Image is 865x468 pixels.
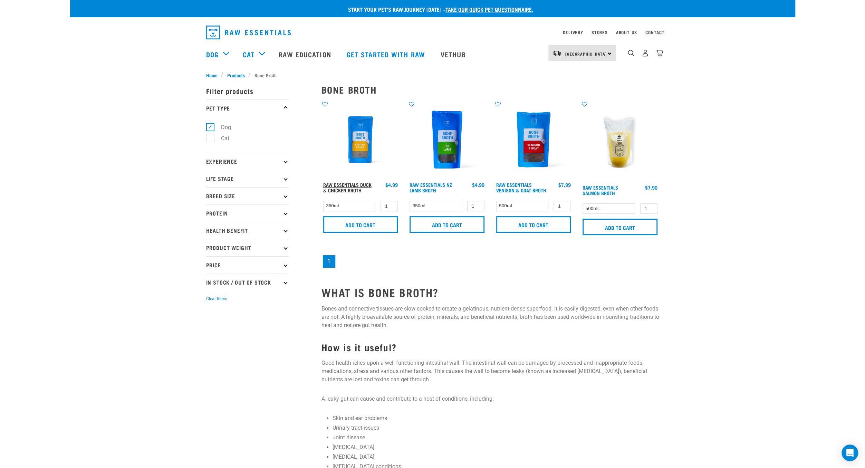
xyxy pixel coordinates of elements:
a: Get started with Raw [340,40,434,68]
nav: breadcrumbs [206,71,659,79]
h2: Bone Broth [321,84,659,95]
div: $7.99 [558,182,571,188]
a: Contact [645,31,665,34]
p: A leaky gut can cause and contribute to a host of conditions, including: [321,395,659,403]
input: Add to cart [496,216,571,233]
input: 1 [467,201,484,211]
label: Dog [210,123,234,132]
a: Raw Essentials Salmon Broth [583,186,618,194]
p: Price [206,256,289,274]
a: Dog [206,49,219,59]
p: Good health relies upon a well functioning intestinal wall. The intestinal wall can be damaged by... [321,359,659,384]
span: [GEOGRAPHIC_DATA] [565,52,607,55]
img: Raw Essentials Venison Goat Novel Protein Hypoallergenic Bone Broth Cats & Dogs [494,101,573,179]
nav: dropdown navigation [70,40,795,68]
input: 1 [554,201,571,211]
a: Products [223,71,248,79]
div: Open Intercom Messenger [842,445,858,461]
p: Experience [206,153,289,170]
p: Filter products [206,82,289,99]
a: Delivery [563,31,583,34]
input: Add to cart [323,216,398,233]
img: home-icon-1@2x.png [628,50,634,56]
a: Raw Education [272,40,339,68]
img: Salmon Broth [581,101,659,181]
p: Product Weight [206,239,289,256]
img: user.png [642,49,649,57]
p: Breed Size [206,187,289,204]
a: take our quick pet questionnaire. [445,8,533,11]
li: Urinary tract issues [333,424,659,432]
input: Add to cart [583,219,657,235]
img: Raw Essentials New Zealand Lamb Bone Broth For Cats & Dogs [408,101,486,179]
input: 1 [640,203,657,214]
a: About Us [616,31,637,34]
div: $4.99 [472,182,484,188]
nav: dropdown navigation [201,23,665,42]
input: 1 [381,201,398,211]
li: [MEDICAL_DATA] [333,443,659,451]
a: Vethub [434,40,474,68]
p: Bones and connective tissues are slow cooked to create a gelatinous, nutrient-dense superfood. It... [321,305,659,329]
a: Page 1 [323,255,335,268]
a: Stores [592,31,608,34]
a: Cat [243,49,254,59]
img: Raw Essentials Logo [206,26,291,39]
span: Products [227,71,245,79]
li: [MEDICAL_DATA] [333,453,659,461]
p: Start your pet’s raw journey [DATE] – [75,5,800,13]
div: $4.99 [385,182,398,188]
button: Clear filters [206,296,227,302]
p: Protein [206,204,289,222]
li: Skin and ear problems [333,414,659,422]
div: $7.90 [645,185,657,190]
h2: WHAT IS BONE BROTH? [321,286,659,298]
img: home-icon@2x.png [656,49,663,57]
a: Home [206,71,221,79]
span: Home [206,71,218,79]
p: Life Stage [206,170,289,187]
a: Raw Essentials NZ Lamb Broth [410,183,452,191]
input: Add to cart [410,216,484,233]
img: RE Product Shoot 2023 Nov8793 1 [321,101,400,179]
p: In Stock / Out Of Stock [206,274,289,291]
img: van-moving.png [552,50,562,56]
p: Pet Type [206,99,289,117]
nav: pagination [321,254,659,269]
p: Health Benefit [206,222,289,239]
h3: How is it useful? [321,342,659,353]
a: Raw Essentials Venison & Goat Broth [496,183,546,191]
li: Joint disease [333,433,659,442]
label: Cat [210,134,232,143]
a: Raw Essentials Duck & Chicken Broth [323,183,372,191]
